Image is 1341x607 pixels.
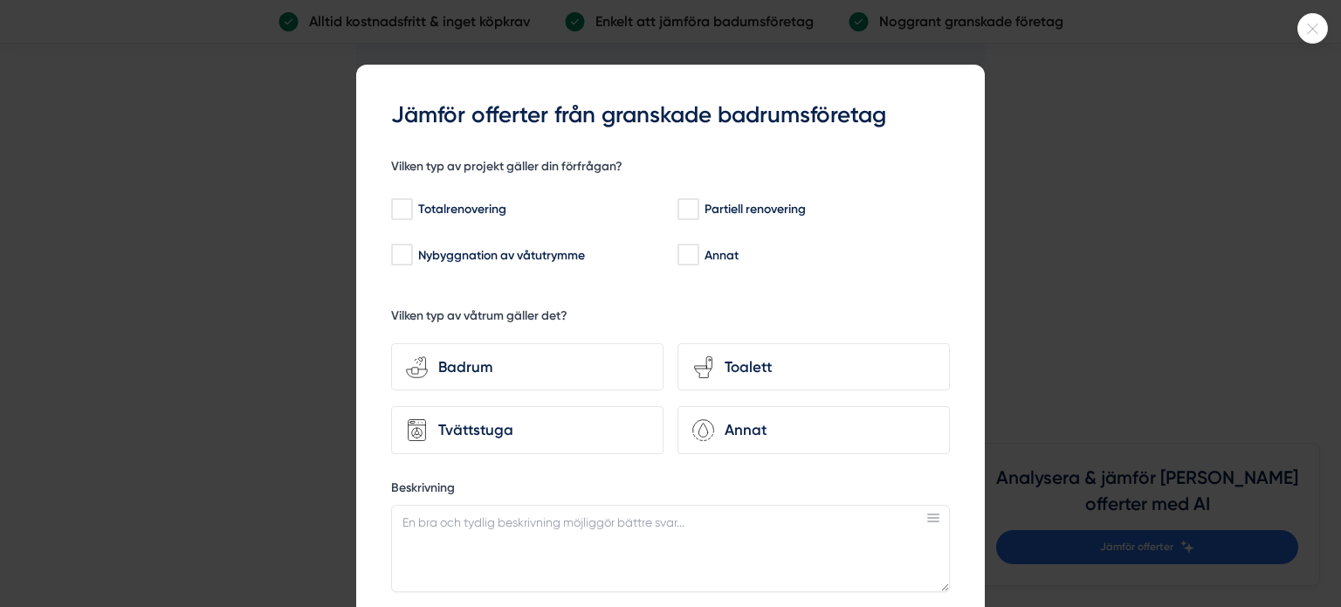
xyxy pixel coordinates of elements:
[677,201,698,218] input: Partiell renovering
[391,201,411,218] input: Totalrenovering
[391,100,950,131] h3: Jämför offerter från granskade badrumsföretag
[391,479,950,501] label: Beskrivning
[391,246,411,264] input: Nybyggnation av våtutrymme
[677,246,698,264] input: Annat
[391,307,567,329] h5: Vilken typ av våtrum gäller det?
[391,158,622,180] h5: Vilken typ av projekt gäller din förfrågan?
